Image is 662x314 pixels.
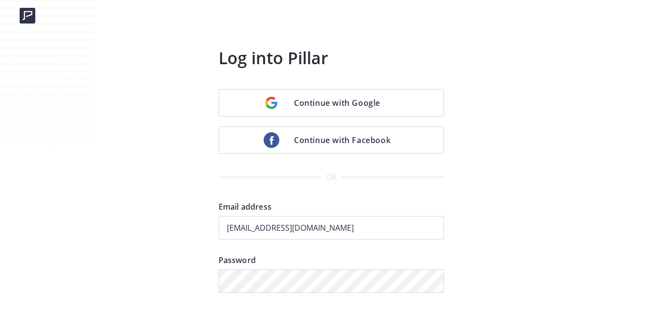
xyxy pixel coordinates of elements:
label: Email address [219,201,444,216]
span: or [321,167,342,188]
a: Continue with Google [219,89,444,117]
label: Password [219,254,444,269]
input: johndoe@realestate.com [219,216,444,240]
a: Continue with Facebook [219,126,444,154]
h3: Log into Pillar [219,46,444,70]
img: logo [20,8,35,24]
